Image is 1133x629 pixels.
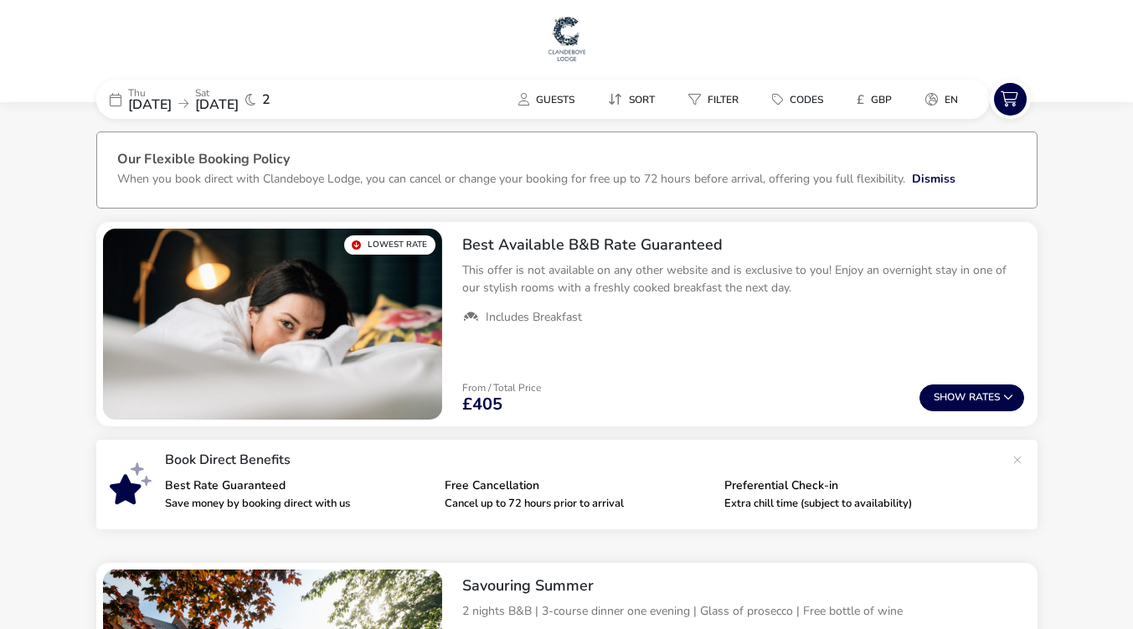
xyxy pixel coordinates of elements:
[912,87,978,111] naf-pibe-menu-bar-item: en
[724,498,991,509] p: Extra chill time (subject to availability)
[759,87,837,111] button: Codes
[195,88,239,98] p: Sat
[536,93,574,106] span: Guests
[871,93,892,106] span: GBP
[759,87,843,111] naf-pibe-menu-bar-item: Codes
[449,222,1038,339] div: Best Available B&B Rate GuaranteedThis offer is not available on any other website and is exclusi...
[128,95,172,114] span: [DATE]
[486,310,582,325] span: Includes Breakfast
[165,453,1004,467] p: Book Direct Benefits
[195,95,239,114] span: [DATE]
[96,80,348,119] div: Thu[DATE]Sat[DATE]2
[595,87,668,111] button: Sort
[165,498,431,509] p: Save money by booking direct with us
[912,170,955,188] button: Dismiss
[629,93,655,106] span: Sort
[919,384,1024,411] button: ShowRates
[708,93,739,106] span: Filter
[462,396,502,413] span: £405
[462,261,1024,296] p: This offer is not available on any other website and is exclusive to you! Enjoy an overnight stay...
[843,87,905,111] button: £GBP
[462,576,1024,595] h2: Savouring Summer
[595,87,675,111] naf-pibe-menu-bar-item: Sort
[675,87,752,111] button: Filter
[445,498,711,509] p: Cancel up to 72 hours prior to arrival
[675,87,759,111] naf-pibe-menu-bar-item: Filter
[505,87,588,111] button: Guests
[462,602,1024,620] p: 2 nights B&B | 3-course dinner one evening | Glass of prosecco | Free bottle of wine
[790,93,823,106] span: Codes
[945,93,958,106] span: en
[912,87,971,111] button: en
[546,13,588,64] img: Main Website
[724,480,991,492] p: Preferential Check-in
[445,480,711,492] p: Free Cancellation
[117,171,905,187] p: When you book direct with Clandeboye Lodge, you can cancel or change your booking for free up to ...
[505,87,595,111] naf-pibe-menu-bar-item: Guests
[262,93,270,106] span: 2
[462,235,1024,255] h2: Best Available B&B Rate Guaranteed
[117,152,1017,170] h3: Our Flexible Booking Policy
[934,392,969,403] span: Show
[857,91,864,108] i: £
[843,87,912,111] naf-pibe-menu-bar-item: £GBP
[103,229,442,420] swiper-slide: 1 / 1
[344,235,435,255] div: Lowest Rate
[128,88,172,98] p: Thu
[165,480,431,492] p: Best Rate Guaranteed
[462,383,541,393] p: From / Total Price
